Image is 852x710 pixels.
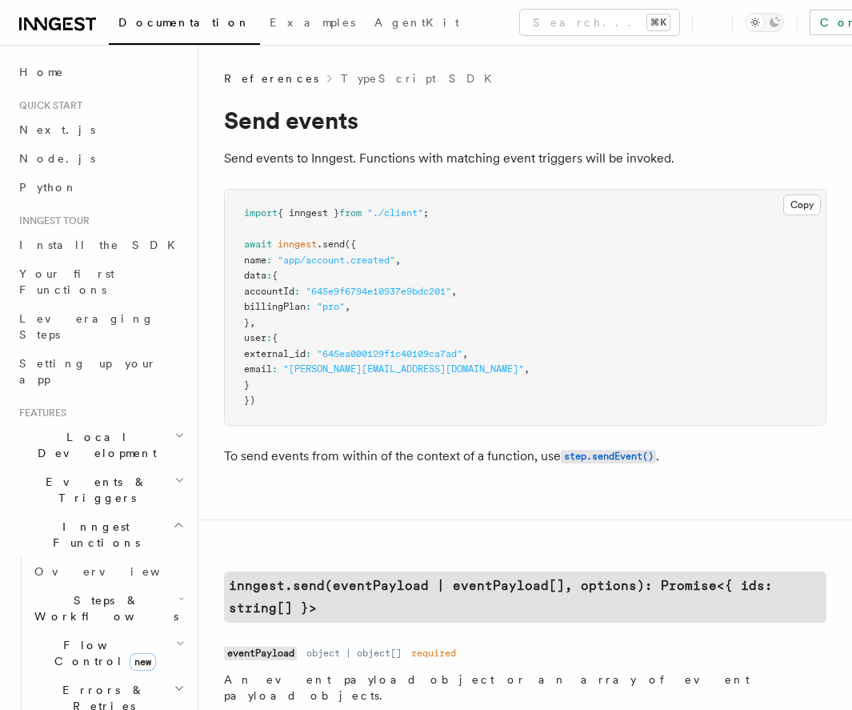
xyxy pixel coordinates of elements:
[244,395,255,406] span: })
[272,363,278,375] span: :
[306,301,311,312] span: :
[278,255,395,266] span: "app/account.created"
[339,207,362,219] span: from
[266,255,272,266] span: :
[28,557,188,586] a: Overview
[244,332,266,343] span: user
[13,173,188,202] a: Python
[244,207,278,219] span: import
[13,115,188,144] a: Next.js
[647,14,670,30] kbd: ⌘K
[278,207,339,219] span: { inngest }
[19,64,64,80] span: Home
[224,445,826,468] p: To send events from within of the context of a function, use .
[13,467,188,512] button: Events & Triggers
[13,215,90,227] span: Inngest tour
[306,348,311,359] span: :
[561,450,656,463] code: step.sendEvent()
[19,152,95,165] span: Node.js
[306,286,451,297] span: "645e9f6794e10937e9bdc201"
[224,572,826,623] a: inngest.send(eventPayload | eventPayload[], options): Promise<{ ids: string[] }>
[524,363,530,375] span: ,
[278,239,317,250] span: inngest
[28,637,176,669] span: Flow Control
[13,349,188,394] a: Setting up your app
[423,207,429,219] span: ;
[244,379,250,391] span: }
[411,647,456,660] dd: required
[365,5,469,43] a: AgentKit
[19,123,95,136] span: Next.js
[13,99,82,112] span: Quick start
[395,255,401,266] span: ,
[317,301,345,312] span: "pro"
[244,255,266,266] span: name
[34,565,199,578] span: Overview
[462,348,468,359] span: ,
[345,301,350,312] span: ,
[13,423,188,467] button: Local Development
[270,16,355,29] span: Examples
[244,286,294,297] span: accountId
[19,267,114,296] span: Your first Functions
[19,357,157,386] span: Setting up your app
[224,672,826,704] p: An event payload object or an array of event payload objects.
[28,586,188,631] button: Steps & Workflows
[283,363,524,375] span: "[PERSON_NAME][EMAIL_ADDRESS][DOMAIN_NAME]"
[13,259,188,304] a: Your first Functions
[451,286,457,297] span: ,
[520,10,679,35] button: Search...⌘K
[13,304,188,349] a: Leveraging Steps
[13,474,174,506] span: Events & Triggers
[118,16,250,29] span: Documentation
[306,647,402,660] dd: object | object[]
[341,70,502,86] a: TypeScript SDK
[109,5,260,45] a: Documentation
[13,58,188,86] a: Home
[260,5,365,43] a: Examples
[266,332,272,343] span: :
[746,13,784,32] button: Toggle dark mode
[244,317,250,328] span: }
[272,270,278,281] span: {
[28,631,188,676] button: Flow Controlnew
[13,429,174,461] span: Local Development
[345,239,356,250] span: ({
[561,448,656,463] a: step.sendEvent()
[130,653,156,671] span: new
[317,239,345,250] span: .send
[13,512,188,557] button: Inngest Functions
[13,407,66,419] span: Features
[294,286,300,297] span: :
[367,207,423,219] span: "./client"
[13,231,188,259] a: Install the SDK
[317,348,462,359] span: "645ea000129f1c40109ca7ad"
[266,270,272,281] span: :
[19,312,154,341] span: Leveraging Steps
[244,270,266,281] span: data
[244,239,272,250] span: await
[13,519,173,551] span: Inngest Functions
[224,147,826,170] p: Send events to Inngest. Functions with matching event triggers will be invoked.
[244,301,306,312] span: billingPlan
[224,70,318,86] span: References
[250,317,255,328] span: ,
[244,363,272,375] span: email
[272,332,278,343] span: {
[28,592,178,624] span: Steps & Workflows
[224,647,297,660] code: eventPayload
[19,239,185,251] span: Install the SDK
[783,195,821,215] button: Copy
[224,106,826,134] h1: Send events
[374,16,459,29] span: AgentKit
[244,348,306,359] span: external_id
[13,144,188,173] a: Node.js
[19,181,78,194] span: Python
